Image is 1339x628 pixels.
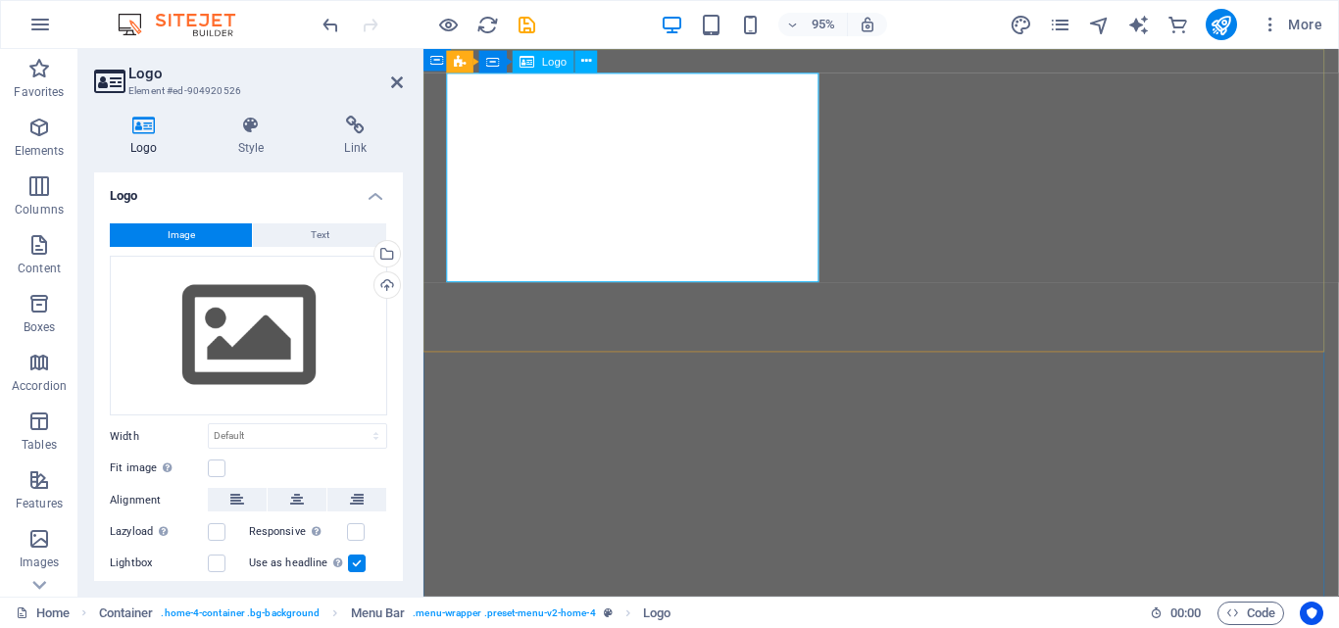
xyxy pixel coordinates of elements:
[351,602,406,625] span: Click to select. Double-click to edit
[320,14,342,36] i: Undo: Change logo type (Ctrl+Z)
[1049,14,1071,36] i: Pages (Ctrl+Alt+S)
[413,602,595,625] span: . menu-wrapper .preset-menu-v2-home-4
[475,13,499,36] button: reload
[110,520,208,544] label: Lazyload
[542,56,567,67] span: Logo
[1010,14,1032,36] i: Design (Ctrl+Alt+Y)
[1184,605,1187,620] span: :
[110,256,387,416] div: Select files from the file manager, stock photos, or upload file(s)
[1127,13,1151,36] button: text_generator
[249,552,348,575] label: Use as headline
[319,13,342,36] button: undo
[110,431,208,442] label: Width
[515,13,538,36] button: save
[253,223,386,247] button: Text
[128,82,364,100] h3: Element #ed-904920526
[249,520,347,544] label: Responsive
[161,602,320,625] span: . home-4-container .bg-background
[311,223,329,247] span: Text
[110,223,252,247] button: Image
[808,13,839,36] h6: 95%
[1170,602,1201,625] span: 00 00
[1226,602,1275,625] span: Code
[15,143,65,159] p: Elements
[168,223,195,247] span: Image
[1088,13,1112,36] button: navigator
[1206,9,1237,40] button: publish
[1150,602,1202,625] h6: Session time
[1261,15,1322,34] span: More
[113,13,260,36] img: Editor Logo
[308,116,403,157] h4: Link
[1010,13,1033,36] button: design
[99,602,671,625] nav: breadcrumb
[1210,14,1232,36] i: Publish
[859,16,876,33] i: On resize automatically adjust zoom level to fit chosen device.
[1300,602,1323,625] button: Usercentrics
[12,378,67,394] p: Accordion
[1166,14,1189,36] i: Commerce
[1088,14,1111,36] i: Navigator
[110,457,208,480] label: Fit image
[94,172,403,208] h4: Logo
[14,84,64,100] p: Favorites
[15,202,64,217] p: Columns
[22,437,57,453] p: Tables
[1127,14,1150,36] i: AI Writer
[128,65,403,82] h2: Logo
[20,555,60,570] p: Images
[99,602,154,625] span: Click to select. Double-click to edit
[202,116,309,157] h4: Style
[778,13,848,36] button: 95%
[1253,9,1330,40] button: More
[604,607,613,618] i: This element is a customizable preset
[16,602,70,625] a: Click to cancel selection. Double-click to open Pages
[24,319,56,335] p: Boxes
[110,552,208,575] label: Lightbox
[94,116,202,157] h4: Logo
[16,496,63,511] p: Features
[516,14,538,36] i: Save (Ctrl+S)
[110,489,208,512] label: Alignment
[18,261,61,276] p: Content
[1217,602,1284,625] button: Code
[643,602,670,625] span: Click to select. Double-click to edit
[1166,13,1190,36] button: commerce
[1049,13,1072,36] button: pages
